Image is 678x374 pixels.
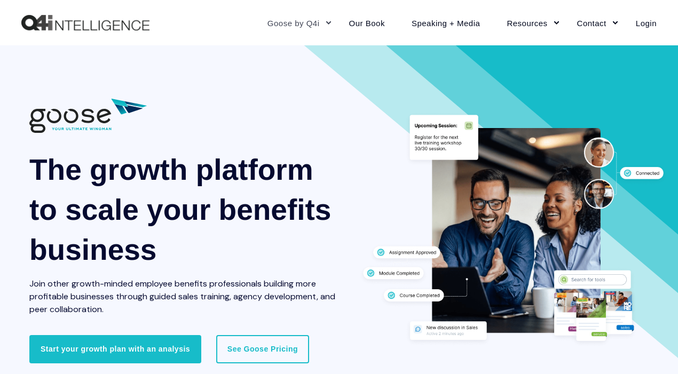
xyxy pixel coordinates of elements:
a: Back to Home [21,15,149,31]
img: Q4intelligence, LLC logo [21,15,149,31]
